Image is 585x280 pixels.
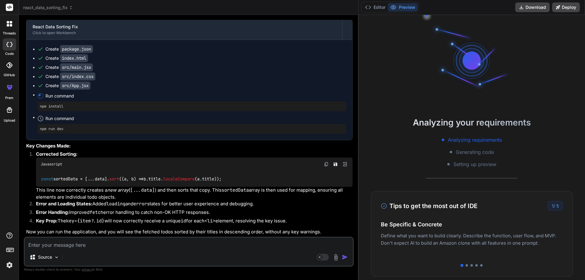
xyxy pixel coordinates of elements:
[40,104,344,109] pre: npm install
[60,73,95,80] code: src/index.css
[124,176,134,182] span: a, b
[60,54,88,62] code: index.html
[4,73,15,78] label: GitHub
[36,151,77,157] strong: Corrected Sorting:
[381,220,563,229] h4: Be Specific & Concrete
[222,187,249,193] code: sortedData
[31,151,353,201] li: This line now correctly creates a ( ) and then sorts that copy. This array is then used for mappi...
[556,203,559,208] span: 5
[4,260,15,270] img: settings
[45,73,95,80] div: Create
[332,254,339,261] img: attachment
[38,254,52,260] p: Source
[342,161,348,167] img: Open in Browser
[448,136,502,144] span: Analyzing requirements
[45,93,346,99] span: Run command
[54,255,59,260] img: Pick Models
[24,267,354,272] p: Always double-check its answers. Your in Bind
[36,201,92,207] strong: Error and Loading States:
[181,218,186,224] code: id
[31,200,353,209] li: Added and states for better user experience and debugging.
[5,51,14,56] label: code
[41,176,222,182] code: sortedData = [...data]. ( b. . (a. ));
[3,31,16,36] label: threads
[33,30,336,35] div: Click to open Workbench
[31,218,353,226] li: The will now correctly receive a unique for each element, resolving the key issue.
[45,64,93,70] div: Create
[106,201,126,207] code: loading
[552,203,554,208] span: 1
[122,176,144,182] span: ( ) =>
[133,201,147,207] code: error
[324,162,329,167] img: copy
[456,148,494,156] span: Generating code
[130,187,155,193] code: [...data]
[363,3,388,12] button: Editor
[202,176,214,182] span: title
[204,218,215,224] code: <li>
[381,201,477,211] h3: Tips to get the most out of IDE
[5,95,13,101] label: prem
[109,176,119,182] span: sort
[26,229,353,236] p: Now you can run the application, and you will see the fetched todos sorted by their titles in des...
[388,3,418,12] button: Preview
[331,160,340,168] button: Save file
[453,161,496,168] span: Setting up preview
[27,19,342,40] button: React Data Sorting FixClick to open Workbench
[359,116,585,129] h2: Analyzing your requirements
[548,201,563,211] div: /
[107,187,129,193] em: new array
[33,24,336,30] div: React Data Sorting Fix
[148,176,161,182] span: title
[60,82,90,90] code: src/App.jsx
[82,268,93,271] span: privacy
[36,209,69,215] strong: Error Handling:
[36,218,58,224] strong: Key Prop:
[342,254,348,260] img: icon
[60,63,93,71] code: src/main.jsx
[45,115,346,122] span: Run command
[45,83,90,89] div: Create
[90,209,103,215] code: fetch
[163,176,195,182] span: localeCompare
[40,126,344,131] pre: npm run dev
[60,45,93,53] code: package.json
[41,176,53,182] span: const
[23,5,73,11] span: react_data_sorting_fix
[31,209,353,218] li: Improved error handling to catch non-OK HTTP responses.
[515,2,550,12] button: Download
[66,218,105,224] code: key={item?.id}
[4,118,15,123] label: Upload
[45,46,93,52] div: Create
[45,55,88,61] div: Create
[552,2,580,12] button: Deploy
[26,143,71,149] strong: Key Changes Made:
[41,162,62,167] span: Javascript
